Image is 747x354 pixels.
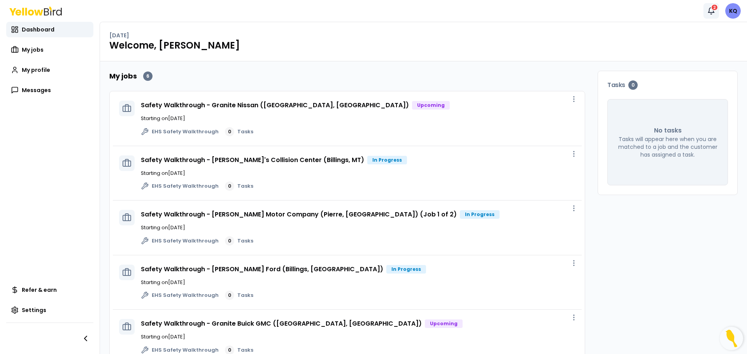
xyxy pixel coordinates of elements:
[725,3,741,19] span: KQ
[6,82,93,98] a: Messages
[141,265,383,274] a: Safety Walkthrough - [PERSON_NAME] Ford (Billings, [GEOGRAPHIC_DATA])
[412,101,450,110] div: Upcoming
[6,42,93,58] a: My jobs
[711,4,718,11] div: 2
[367,156,407,164] div: In Progress
[141,333,575,341] p: Starting on [DATE]
[141,115,575,122] p: Starting on [DATE]
[109,31,129,39] p: [DATE]
[141,319,422,328] a: Safety Walkthrough - Granite Buick GMC ([GEOGRAPHIC_DATA], [GEOGRAPHIC_DATA])
[152,346,219,354] span: EHS Safety Walkthrough
[225,127,253,136] a: 0Tasks
[109,39,738,52] h1: Welcome, [PERSON_NAME]
[628,80,638,90] div: 0
[143,71,153,81] div: 6
[22,26,54,33] span: Dashboard
[6,62,93,78] a: My profile
[654,126,682,135] p: No tasks
[703,3,719,19] button: 2
[141,155,364,164] a: Safety Walkthrough - [PERSON_NAME]'s Collision Center (Billings, MT)
[141,101,409,110] a: Safety Walkthrough - Granite Nissan ([GEOGRAPHIC_DATA], [GEOGRAPHIC_DATA])
[141,279,575,286] p: Starting on [DATE]
[152,128,219,136] span: EHS Safety Walkthrough
[617,135,718,159] p: Tasks will appear here when you are matched to a job and the customer has assigned a task.
[109,71,137,82] h2: My jobs
[152,182,219,190] span: EHS Safety Walkthrough
[225,181,234,191] div: 0
[6,22,93,37] a: Dashboard
[141,224,575,232] p: Starting on [DATE]
[22,46,44,54] span: My jobs
[225,291,253,300] a: 0Tasks
[6,302,93,318] a: Settings
[6,282,93,298] a: Refer & earn
[225,291,234,300] div: 0
[425,319,463,328] div: Upcoming
[22,86,51,94] span: Messages
[22,286,57,294] span: Refer & earn
[225,236,234,246] div: 0
[141,210,457,219] a: Safety Walkthrough - [PERSON_NAME] Motor Company (Pierre, [GEOGRAPHIC_DATA]) (Job 1 of 2)
[225,127,234,136] div: 0
[152,237,219,245] span: EHS Safety Walkthrough
[460,210,500,219] div: In Progress
[386,265,426,274] div: In Progress
[22,306,46,314] span: Settings
[720,327,743,350] button: Open Resource Center
[152,291,219,299] span: EHS Safety Walkthrough
[22,66,50,74] span: My profile
[141,169,575,177] p: Starting on [DATE]
[225,181,253,191] a: 0Tasks
[607,80,728,90] h3: Tasks
[225,236,253,246] a: 0Tasks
